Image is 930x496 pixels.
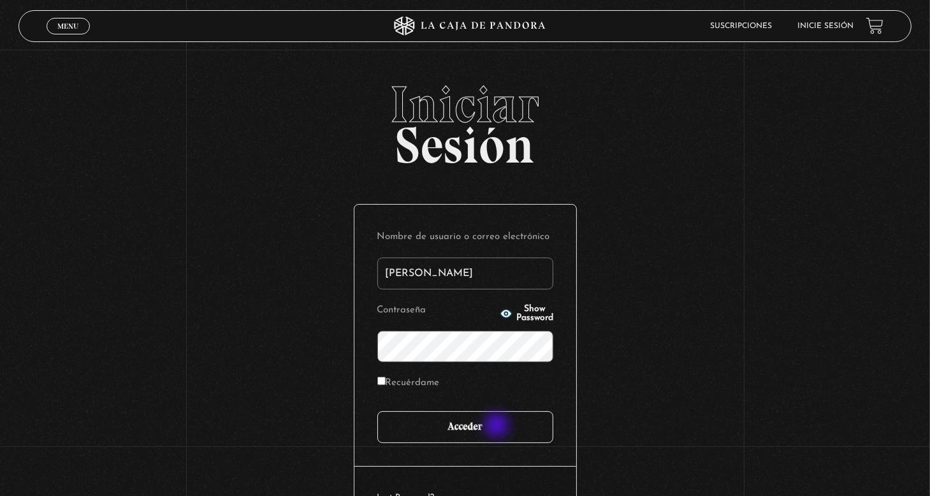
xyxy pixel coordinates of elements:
label: Contraseña [377,301,496,321]
span: Menu [57,22,78,30]
h2: Sesión [18,79,912,161]
input: Recuérdame [377,377,386,385]
span: Cerrar [54,33,84,41]
span: Show Password [516,305,553,323]
label: Nombre de usuario o correo electrónico [377,228,553,247]
span: Iniciar [18,79,912,130]
label: Recuérdame [377,374,440,393]
a: View your shopping cart [866,17,883,34]
a: Inicie sesión [797,22,854,30]
button: Show Password [500,305,553,323]
a: Suscripciones [710,22,772,30]
input: Acceder [377,411,553,443]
